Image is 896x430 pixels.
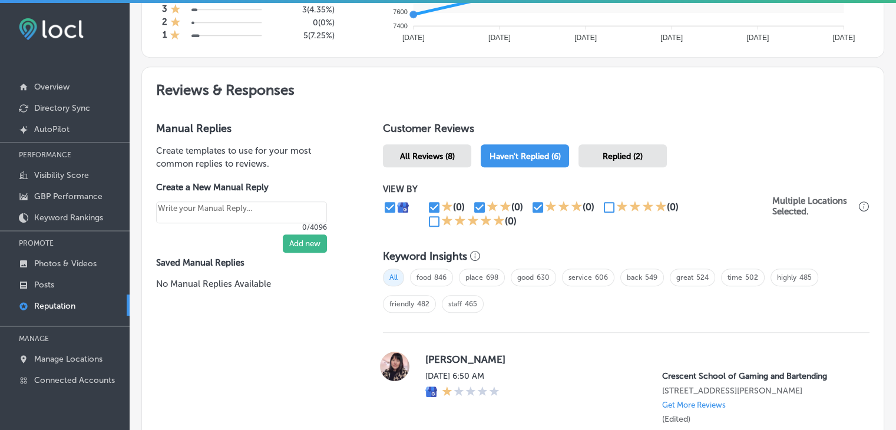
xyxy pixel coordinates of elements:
p: Overview [34,82,70,92]
p: Manage Locations [34,354,103,364]
tspan: 7600 [393,8,407,15]
div: 5 Stars [441,214,505,229]
div: Domain Overview [45,70,105,77]
a: staff [448,300,462,308]
div: 1 Star [170,4,181,16]
h3: Manual Replies [156,122,345,135]
a: great [676,273,693,282]
div: (0) [505,216,517,227]
h1: Customer Reviews [383,122,869,140]
div: 3 Stars [545,200,583,214]
tspan: [DATE] [488,34,511,42]
a: service [568,273,592,282]
textarea: Create your Quick Reply [156,201,327,224]
h5: 0 ( 0% ) [279,18,335,28]
p: 3275 S Jones Blvd #101 [662,386,851,396]
div: v 4.0.25 [33,19,58,28]
a: time [728,273,742,282]
h5: 5 ( 7.25% ) [279,31,335,41]
a: 482 [417,300,429,308]
span: All [383,269,404,286]
tspan: [DATE] [402,34,425,42]
h4: 1 [163,29,167,42]
p: Create templates to use for your most common replies to reviews. [156,144,345,170]
p: Get More Reviews [662,401,726,409]
h4: 2 [162,16,167,29]
p: Crescent School of Gaming and Bartending [662,371,851,381]
h3: Keyword Insights [383,250,467,263]
a: 846 [434,273,447,282]
tspan: 7400 [393,22,407,29]
a: good [517,273,534,282]
img: website_grey.svg [19,31,28,40]
div: 2 Stars [487,200,511,214]
a: highly [777,273,796,282]
img: tab_domain_overview_orange.svg [32,68,41,78]
button: Add new [283,234,327,253]
label: Saved Manual Replies [156,257,345,268]
p: AutoPilot [34,124,70,134]
a: 485 [799,273,812,282]
label: (Edited) [662,414,690,424]
a: place [465,273,483,282]
img: fda3e92497d09a02dc62c9cd864e3231.png [19,18,84,40]
h5: 3 ( 4.35% ) [279,5,335,15]
a: 549 [645,273,657,282]
div: 1 Star [442,386,500,399]
div: (0) [453,201,465,213]
p: GBP Performance [34,191,103,201]
a: 524 [696,273,709,282]
h2: Reviews & Responses [142,67,884,108]
p: Posts [34,280,54,290]
tspan: [DATE] [832,34,855,42]
img: tab_keywords_by_traffic_grey.svg [117,68,127,78]
p: Directory Sync [34,103,90,113]
div: Domain: [DOMAIN_NAME] [31,31,130,40]
tspan: [DATE] [574,34,597,42]
div: (0) [667,201,679,213]
p: Visibility Score [34,170,89,180]
span: All Reviews (8) [400,151,455,161]
span: Replied (2) [603,151,643,161]
label: Create a New Manual Reply [156,182,327,193]
a: 698 [486,273,498,282]
span: Haven't Replied (6) [490,151,561,161]
img: logo_orange.svg [19,19,28,28]
div: 4 Stars [616,200,667,214]
div: 1 Star [170,29,180,42]
div: 1 Star [441,200,453,214]
div: 1 Star [170,16,181,29]
p: Reputation [34,301,75,311]
p: Multiple Locations Selected. [772,196,856,217]
p: VIEW BY [383,184,772,194]
label: [DATE] 6:50 AM [425,371,500,381]
a: 630 [537,273,550,282]
tspan: [DATE] [746,34,769,42]
p: 0/4096 [156,223,327,231]
a: friendly [389,300,414,308]
a: 606 [595,273,608,282]
a: food [416,273,431,282]
label: [PERSON_NAME] [425,353,851,365]
p: Connected Accounts [34,375,115,385]
a: back [627,273,642,282]
div: (0) [511,201,523,213]
p: Keyword Rankings [34,213,103,223]
a: 465 [465,300,477,308]
p: Photos & Videos [34,259,97,269]
h4: 3 [162,4,167,16]
a: 502 [745,273,758,282]
div: (0) [583,201,594,213]
tspan: [DATE] [660,34,683,42]
p: No Manual Replies Available [156,277,345,290]
div: Keywords by Traffic [130,70,199,77]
